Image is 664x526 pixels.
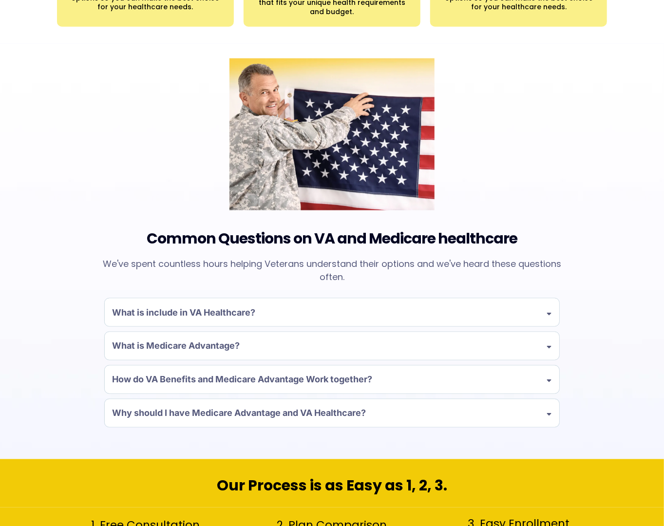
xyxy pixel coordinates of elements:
[112,373,372,386] h4: How do VA Benefits and Medicare Advantage Work together?
[112,407,366,420] h4: Why should I have Medicare Advantage and VA Healthcare?
[217,475,447,496] strong: Our Process is as Easy as 1, 2, 3.
[99,257,565,283] p: We've spent countless hours helping Veterans understand their options and we've heard these quest...
[147,228,517,249] strong: Common Questions on VA and Medicare healthcare
[112,339,240,353] h4: What is Medicare Advantage?
[112,306,255,319] h4: What is include in VA Healthcare?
